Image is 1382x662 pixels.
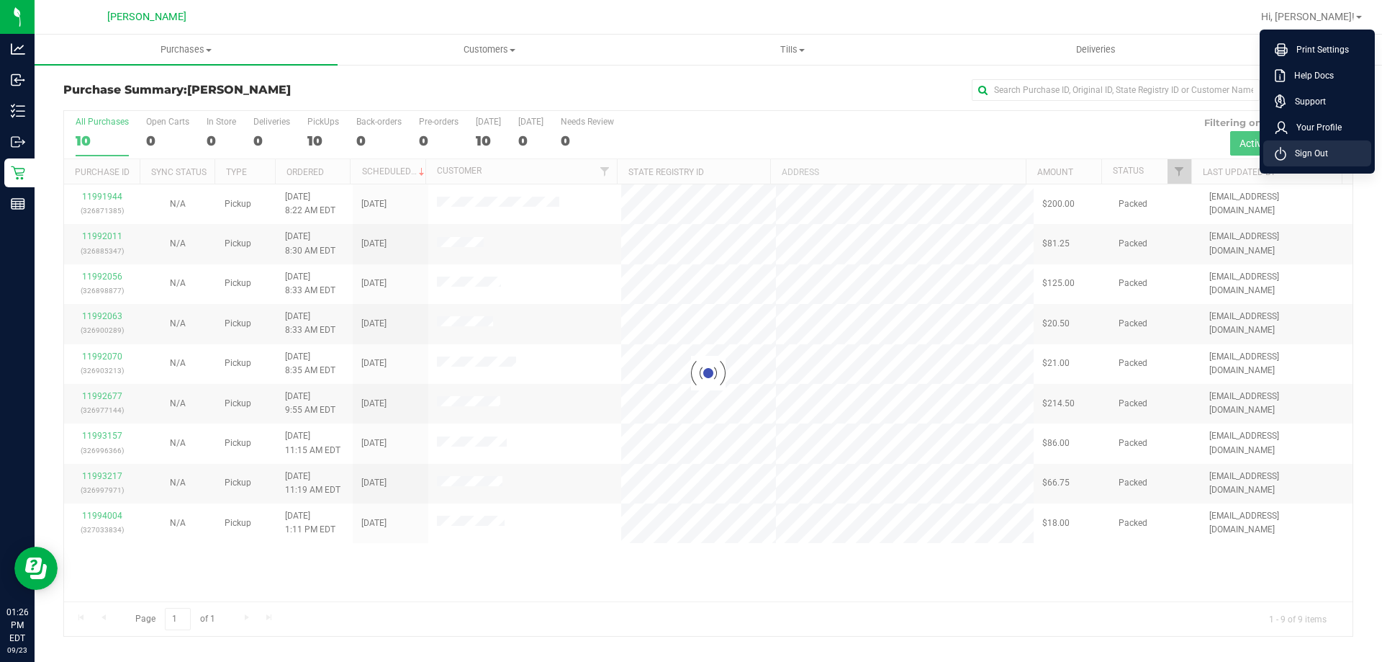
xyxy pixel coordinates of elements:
[641,35,944,65] a: Tills
[11,104,25,118] inline-svg: Inventory
[6,645,28,656] p: 09/23
[35,43,338,56] span: Purchases
[11,135,25,149] inline-svg: Outbound
[14,547,58,590] iframe: Resource center
[641,43,943,56] span: Tills
[1275,94,1365,109] a: Support
[1263,140,1371,166] li: Sign Out
[187,83,291,97] span: [PERSON_NAME]
[944,35,1247,65] a: Deliveries
[11,197,25,211] inline-svg: Reports
[338,43,640,56] span: Customers
[11,73,25,87] inline-svg: Inbound
[1286,68,1334,83] span: Help Docs
[972,79,1260,101] input: Search Purchase ID, Original ID, State Registry ID or Customer Name...
[35,35,338,65] a: Purchases
[338,35,641,65] a: Customers
[1286,94,1326,109] span: Support
[1057,43,1135,56] span: Deliveries
[6,606,28,645] p: 01:26 PM EDT
[1286,146,1328,161] span: Sign Out
[1288,120,1342,135] span: Your Profile
[107,11,186,23] span: [PERSON_NAME]
[1275,68,1365,83] a: Help Docs
[1288,43,1349,57] span: Print Settings
[11,42,25,56] inline-svg: Analytics
[11,166,25,180] inline-svg: Retail
[63,84,493,97] h3: Purchase Summary:
[1261,11,1355,22] span: Hi, [PERSON_NAME]!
